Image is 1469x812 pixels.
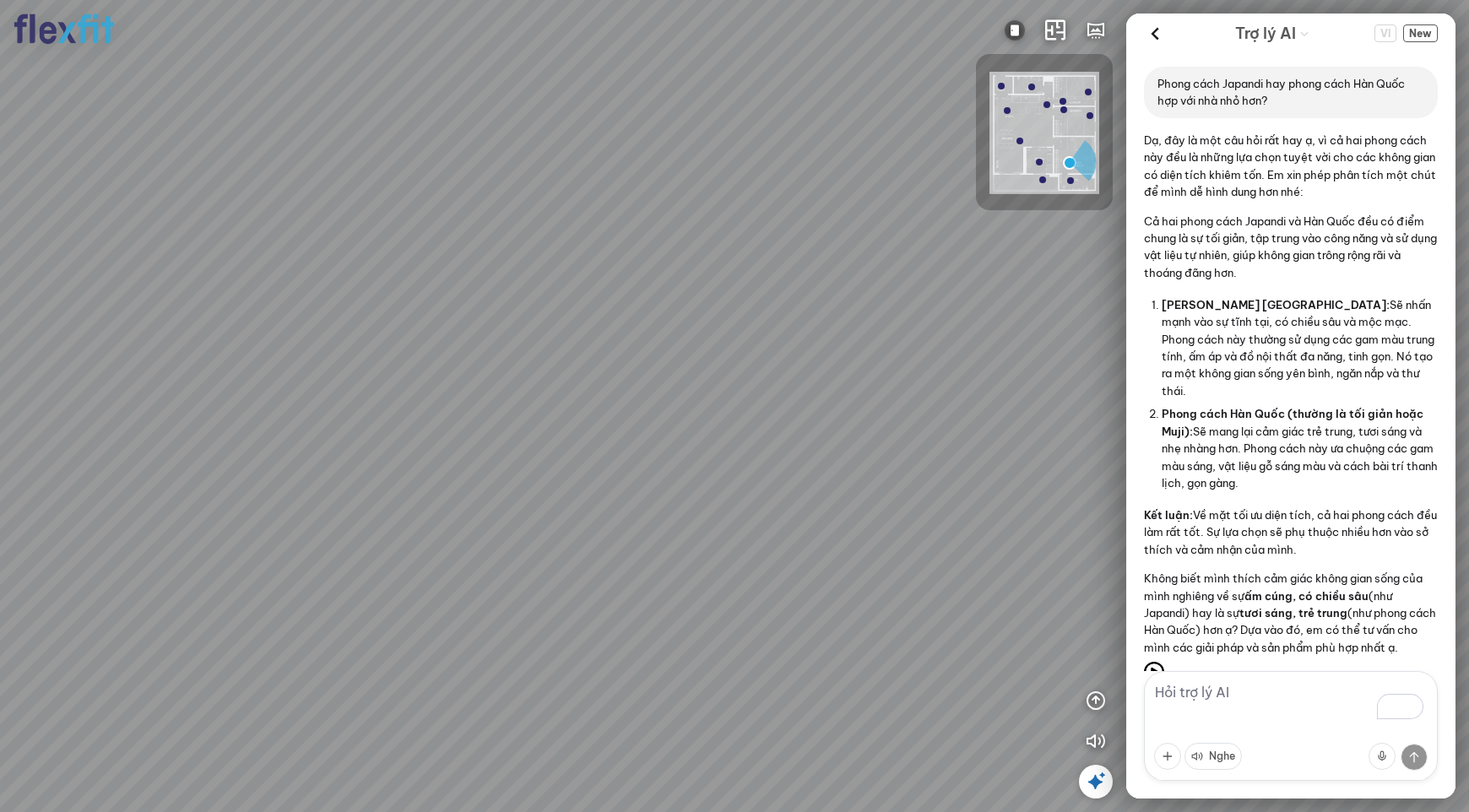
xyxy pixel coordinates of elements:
[1235,22,1296,46] span: Trợ lý AI
[1403,24,1438,42] button: New Chat
[1157,75,1424,110] p: Phong cách Japandi hay phong cách Hàn Quốc hợp với nhà nhỏ hơn?
[989,72,1099,194] img: Flexfit_Apt1_M__JKL4XAWR2ATG.png
[1184,743,1242,770] button: Nghe
[1403,24,1438,42] span: New
[1144,506,1438,558] p: Về mặt tối ưu diện tích, cả hai phong cách đều làm rất tốt. Sự lựa chọn sẽ phụ thuộc nhiều hơn và...
[1374,24,1396,42] span: VI
[1162,407,1423,437] span: Phong cách Hàn Quốc (thường là tối giản hoặc Muji):
[1144,213,1438,282] p: Cả hai phong cách Japandi và Hàn Quốc đều có điểm chung là sự tối giản, tập trung vào công năng v...
[1239,606,1347,620] span: tươi sáng, trẻ trung
[1144,132,1438,201] p: Dạ, đây là một câu hỏi rất hay ạ, vì cả hai phong cách này đều là những lựa chọn tuyệt vời cho cá...
[1162,403,1438,495] li: Sẽ mang lại cảm giác trẻ trung, tươi sáng và nhẹ nhàng hơn. Phong cách này ưa chuộng các gam màu ...
[1144,671,1438,781] textarea: To enrich screen reader interactions, please activate Accessibility in Grammarly extension settings
[1162,293,1438,403] li: Sẽ nhấn mạnh vào sự tĩnh tại, có chiều sâu và mộc mạc. Phong cách này thường sử dụng các gam màu ...
[1144,570,1438,656] p: Không biết mình thích cảm giác không gian sống của mình nghiêng về sự (như Japandi) hay là sự (nh...
[1162,298,1390,311] span: [PERSON_NAME] [GEOGRAPHIC_DATA]:
[1144,508,1193,522] span: Kết luận:
[1374,24,1396,42] button: Change language
[1244,589,1369,603] span: ấm cúng, có chiều sâu
[1235,20,1309,46] div: AI Guide options
[1005,20,1025,41] img: logo
[14,14,115,45] img: logo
